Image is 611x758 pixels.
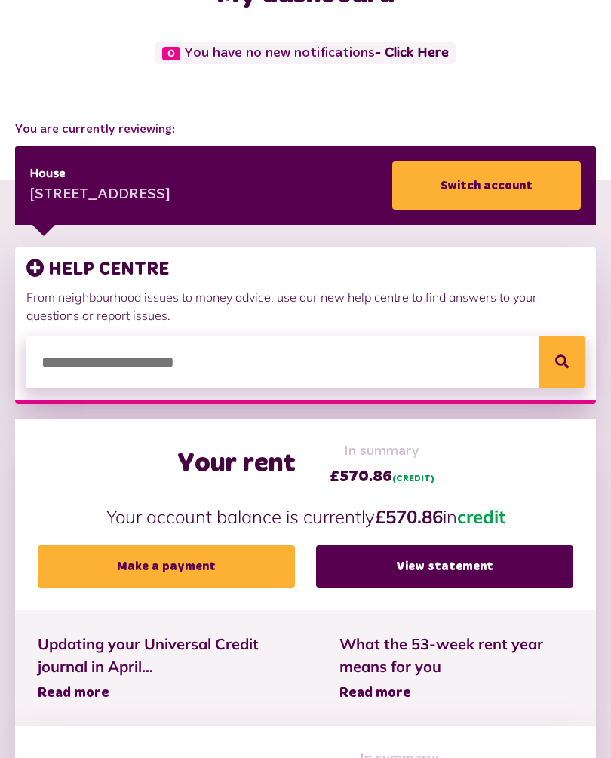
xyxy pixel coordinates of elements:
a: Switch account [392,161,581,210]
span: 0 [162,47,180,60]
span: What the 53-week rent year means for you [339,633,573,678]
span: You are currently reviewing: [15,121,596,139]
span: Read more [38,686,109,700]
a: What the 53-week rent year means for you Read more [339,633,573,704]
a: - Click Here [375,46,449,60]
span: Updating your Universal Credit journal in April... [38,633,294,678]
p: Your account balance is currently in [38,503,573,530]
span: £570.86 [330,465,434,488]
h2: Your rent [177,448,296,480]
strong: £570.86 [375,505,443,528]
span: In summary [330,441,434,462]
div: [STREET_ADDRESS] [30,184,170,207]
p: From neighbourhood issues to money advice, use our new help centre to find answers to your questi... [26,288,585,324]
a: Make a payment [38,545,295,588]
h3: HELP CENTRE [26,259,585,281]
span: You have no new notifications [155,42,455,64]
a: Updating your Universal Credit journal in April... Read more [38,633,294,704]
div: House [30,165,170,183]
span: (CREDIT) [392,474,434,483]
a: View statement [316,545,573,588]
span: credit [457,505,505,528]
span: Read more [339,686,411,700]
